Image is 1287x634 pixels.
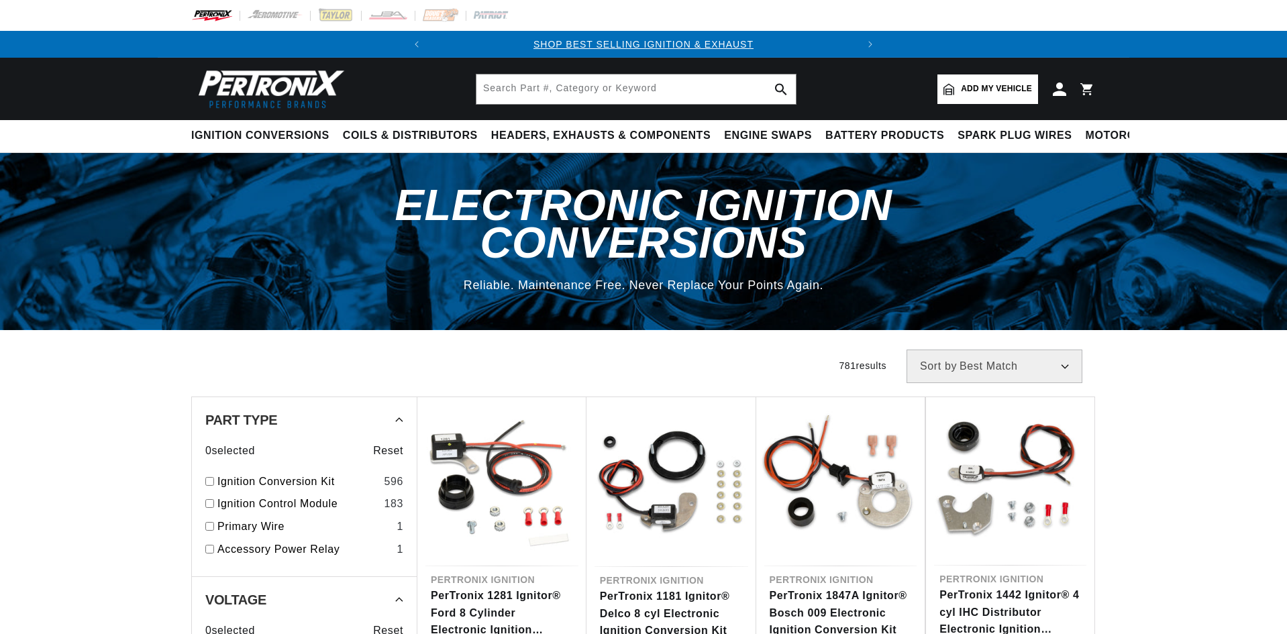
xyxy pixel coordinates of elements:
span: Voltage [205,593,266,606]
summary: Coils & Distributors [336,120,484,152]
button: Translation missing: en.sections.announcements.next_announcement [857,31,884,58]
span: 0 selected [205,442,255,460]
a: Add my vehicle [937,74,1038,104]
div: Announcement [430,37,857,52]
span: Sort by [920,361,957,372]
span: Electronic Ignition Conversions [395,180,892,266]
span: Coils & Distributors [343,129,478,143]
span: Headers, Exhausts & Components [491,129,711,143]
div: 1 of 2 [430,37,857,52]
span: Engine Swaps [724,129,812,143]
span: Add my vehicle [961,83,1032,95]
div: 596 [384,473,403,490]
span: Spark Plug Wires [958,129,1072,143]
a: Ignition Control Module [217,495,378,513]
span: Reliable. Maintenance Free. Never Replace Your Points Again. [464,278,823,292]
summary: Battery Products [819,120,951,152]
div: 1 [397,518,403,535]
span: 781 results [839,360,886,371]
input: Search Part #, Category or Keyword [476,74,796,104]
img: Pertronix [191,66,346,112]
summary: Spark Plug Wires [951,120,1078,152]
span: Part Type [205,413,277,427]
a: Ignition Conversion Kit [217,473,378,490]
span: Ignition Conversions [191,129,329,143]
summary: Engine Swaps [717,120,819,152]
summary: Ignition Conversions [191,120,336,152]
slideshow-component: Translation missing: en.sections.announcements.announcement_bar [158,31,1129,58]
span: Reset [373,442,403,460]
div: 1 [397,541,403,558]
button: search button [766,74,796,104]
div: 183 [384,495,403,513]
select: Sort by [907,350,1082,383]
a: Accessory Power Relay [217,541,391,558]
summary: Motorcycle [1079,120,1172,152]
span: Motorcycle [1086,129,1166,143]
span: Battery Products [825,129,944,143]
summary: Headers, Exhausts & Components [484,120,717,152]
button: Translation missing: en.sections.announcements.previous_announcement [403,31,430,58]
a: SHOP BEST SELLING IGNITION & EXHAUST [533,39,754,50]
a: Primary Wire [217,518,391,535]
